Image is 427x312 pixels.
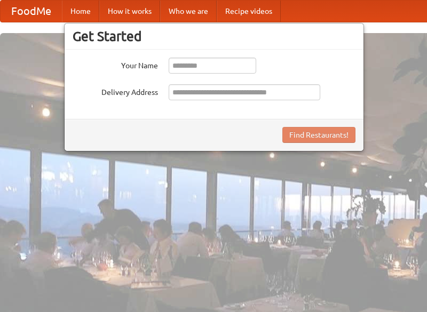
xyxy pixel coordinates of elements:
button: Find Restaurants! [282,127,355,143]
a: How it works [99,1,160,22]
a: Who we are [160,1,217,22]
label: Your Name [73,58,158,71]
a: FoodMe [1,1,62,22]
a: Home [62,1,99,22]
a: Recipe videos [217,1,281,22]
h3: Get Started [73,28,355,44]
label: Delivery Address [73,84,158,98]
